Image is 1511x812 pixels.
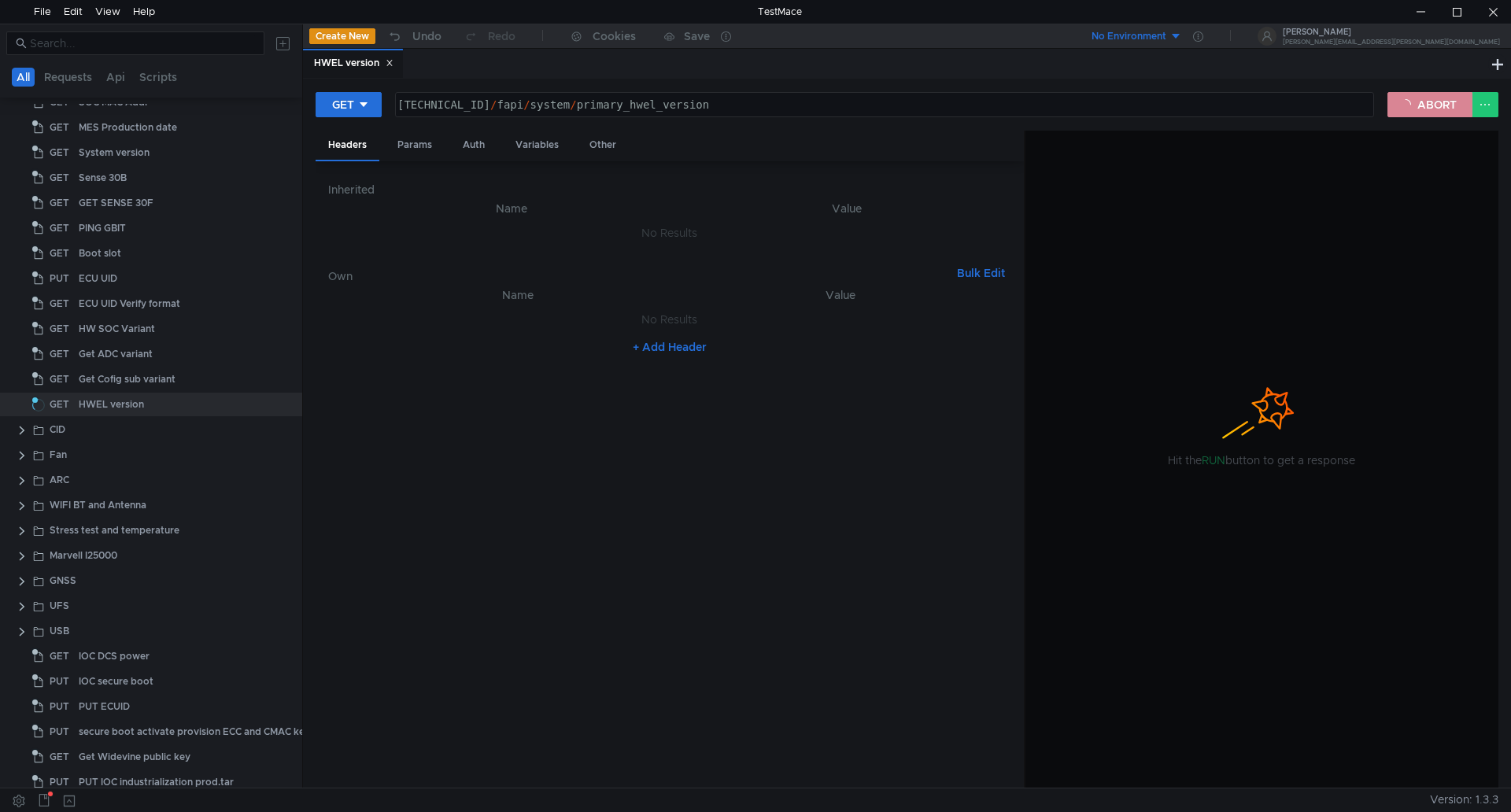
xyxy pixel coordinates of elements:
span: PUT [50,267,69,290]
div: HWEL version [79,393,144,416]
div: Variables [503,131,571,160]
div: Save [684,31,710,42]
th: Name [353,286,682,304]
th: Name [341,199,682,218]
span: PUT [50,770,69,794]
div: IOC secure boot [79,670,153,693]
button: GET [316,92,382,117]
div: Cookies [593,27,636,46]
div: ECU UID [79,267,117,290]
span: GET [50,393,69,416]
button: Undo [375,24,453,48]
button: Requests [39,68,97,87]
div: [PERSON_NAME][EMAIL_ADDRESS][PERSON_NAME][DOMAIN_NAME] [1283,39,1500,45]
span: GET [50,292,69,316]
div: Other [577,131,629,160]
div: MES Production date [79,116,177,139]
h6: Own [328,267,951,286]
div: Fan [50,443,67,467]
div: HWEL version [314,55,393,72]
button: Bulk Edit [951,264,1011,282]
div: Get ADC variant [79,342,153,366]
span: Version: 1.3.3 [1430,788,1498,811]
span: GET [50,367,69,391]
div: Get Widevine public key [79,745,190,769]
span: PUT [50,695,69,718]
div: HW SOC Variant [79,317,155,341]
div: IOC DCS power [79,644,150,668]
span: GET [50,141,69,164]
span: GET [50,116,69,139]
button: No Environment [1073,24,1182,49]
span: GET [50,317,69,341]
div: Get Cofig sub variant [79,367,175,391]
span: GET [50,342,69,366]
div: System version [79,141,150,164]
div: PING GBIT [79,216,126,240]
span: GET [50,216,69,240]
span: GET [50,166,69,190]
div: USB [50,619,69,643]
span: GET [50,644,69,668]
th: Value [682,286,999,304]
div: Marvell I25000 [50,544,117,567]
button: All [12,68,35,87]
div: UFS [50,594,69,618]
span: Loading... [31,397,46,413]
input: Search... [30,35,255,52]
h6: Inherited [328,180,1011,199]
span: GET [50,745,69,769]
div: [PERSON_NAME] [1283,28,1500,36]
div: PUT ECUID [79,695,130,718]
div: No Environment [1092,29,1166,44]
button: ABORT [1387,92,1472,117]
button: Api [102,68,130,87]
div: GNSS [50,569,76,592]
div: Headers [316,131,379,161]
div: secure boot activate provision ECC and CMAC keys [79,720,315,744]
div: Undo [412,27,441,46]
span: PUT [50,670,69,693]
div: PUT IOC industrialization prod.tar [79,770,234,794]
div: CID [50,418,65,441]
button: Redo [453,24,526,48]
div: Params [385,131,445,160]
nz-embed-empty: No Results [641,312,697,327]
div: GET [332,96,354,113]
div: Redo [488,27,515,46]
div: Boot slot [79,242,121,265]
div: ARC [50,468,69,492]
div: Auth [450,131,497,160]
button: Scripts [135,68,182,87]
nz-embed-empty: No Results [641,226,697,240]
div: WIFI BT and Antenna [50,493,146,517]
div: ECU UID Verify format [79,292,180,316]
span: GET [50,191,69,215]
button: + Add Header [626,338,713,356]
div: Stress test and temperature [50,519,179,542]
div: GET SENSE 30F [79,191,153,215]
span: GET [50,242,69,265]
span: PUT [50,720,69,744]
th: Value [682,199,1011,218]
button: Create New [309,28,375,44]
div: Sense 30B [79,166,127,190]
